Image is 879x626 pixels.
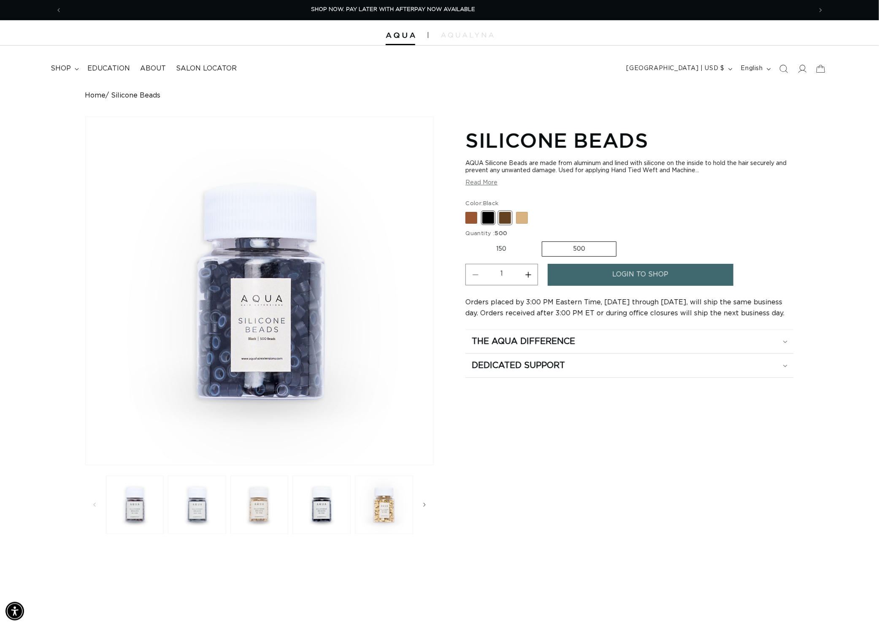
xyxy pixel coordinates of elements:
button: Next announcement [811,2,830,18]
h2: Dedicated Support [472,360,565,371]
button: Load image 3 in gallery view [230,476,289,534]
span: About [140,64,166,73]
a: Home [85,92,106,100]
button: [GEOGRAPHIC_DATA] | USD $ [622,61,736,77]
span: Education [87,64,130,73]
button: Read More [465,179,498,187]
a: Education [82,59,135,78]
div: AQUA Silicone Beads are made from aluminum and lined with silicone on the inside to hold the hair... [465,160,794,174]
button: English [736,61,774,77]
a: About [135,59,171,78]
media-gallery: Gallery Viewer [85,117,434,536]
label: 150 [465,242,537,256]
a: Salon Locator [171,59,242,78]
button: Load image 4 in gallery view [292,476,351,534]
button: Previous announcement [49,2,68,18]
summary: Dedicated Support [465,354,794,377]
img: aqualyna.com [441,33,494,38]
label: Blonde [516,212,528,224]
label: Dark Brown [499,212,511,224]
span: SHOP NOW. PAY LATER WITH AFTERPAY NOW AVAILABLE [311,7,476,12]
span: Silicone Beads [111,92,160,100]
button: Slide right [415,496,434,514]
label: Black [482,212,494,224]
span: 500 [495,231,507,236]
legend: Color: [465,200,499,208]
summary: Search [774,60,793,78]
span: Black [483,201,499,206]
button: Load image 5 in gallery view [355,476,413,534]
legend: Quantity : [465,230,508,238]
label: 500 [542,241,617,257]
button: Load image 1 in gallery view [106,476,164,534]
button: Slide left [85,496,104,514]
span: Salon Locator [176,64,237,73]
summary: The Aqua Difference [465,330,794,353]
h2: The Aqua Difference [472,336,575,347]
img: Aqua Hair Extensions [386,33,415,38]
label: Brown [465,212,477,224]
div: Accessibility Menu [5,602,24,621]
iframe: Chat Widget [837,585,879,626]
span: Orders placed by 3:00 PM Eastern Time, [DATE] through [DATE], will ship the same business day. Or... [465,299,784,317]
button: Load image 2 in gallery view [168,476,226,534]
summary: shop [46,59,82,78]
span: [GEOGRAPHIC_DATA] | USD $ [627,64,725,73]
span: login to shop [612,264,668,285]
h1: Silicone Beads [465,127,794,153]
span: shop [51,64,71,73]
a: login to shop [548,264,733,285]
span: English [741,64,763,73]
nav: breadcrumbs [85,92,794,100]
